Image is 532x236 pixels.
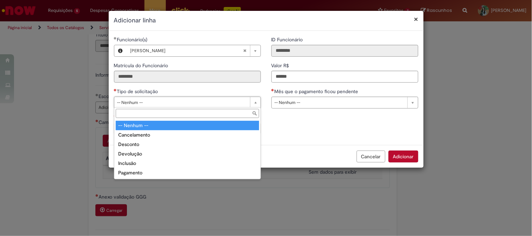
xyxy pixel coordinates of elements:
div: Devolução [116,149,259,159]
div: Cancelamento [116,130,259,140]
div: Inclusão [116,159,259,168]
div: Pagamento [116,168,259,178]
div: -- Nenhum -- [116,121,259,130]
div: Desconto [116,140,259,149]
ul: Tipo de solicitação [114,119,261,179]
